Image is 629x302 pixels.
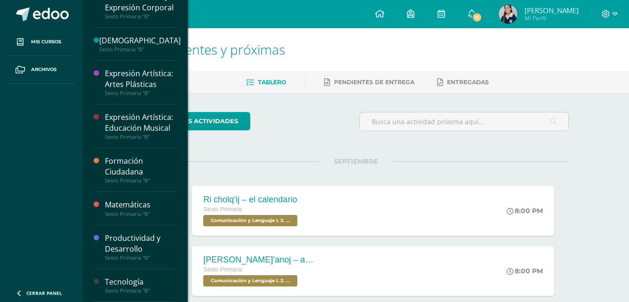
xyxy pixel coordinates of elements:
[31,38,61,46] span: Mis cursos
[105,156,176,184] a: Formación CiudadanaSexto Primaria "B"
[105,134,176,140] div: Sexto Primaria "B"
[203,255,316,265] div: [PERSON_NAME]’anoj – adverbios.
[8,28,75,56] a: Mis cursos
[507,267,543,275] div: 8:00 PM
[105,156,176,177] div: Formación Ciudadana
[105,177,176,184] div: Sexto Primaria "B"
[8,56,75,84] a: Archivos
[507,207,543,215] div: 8:00 PM
[258,79,286,86] span: Tablero
[143,112,250,130] a: todas las Actividades
[525,6,579,15] span: [PERSON_NAME]
[31,66,56,73] span: Archivos
[105,199,176,210] div: Matemáticas
[105,277,176,294] a: TecnologíaSexto Primaria "B"
[105,287,176,294] div: Sexto Primaria "B"
[334,79,414,86] span: Pendientes de entrega
[246,75,286,90] a: Tablero
[499,5,518,24] img: 259f0f5dbd2ebbfb86131280136ffda7.png
[94,40,285,58] span: Actividades recientes y próximas
[437,75,489,90] a: Entregadas
[105,68,176,90] div: Expresión Artística: Artes Plásticas
[360,112,568,131] input: Busca una actividad próxima aquí...
[203,266,242,273] span: Sexto Primaria
[105,254,176,261] div: Sexto Primaria "B"
[472,12,482,23] span: 11
[203,215,297,226] span: Comunicación y Lenguaje L 2. Segundo Idioma 'B'
[447,79,489,86] span: Entregadas
[105,199,176,217] a: MatemáticasSexto Primaria "B"
[99,35,181,46] div: [DEMOGRAPHIC_DATA]
[324,75,414,90] a: Pendientes de entrega
[105,233,176,254] div: Productividad y Desarrollo
[319,157,393,166] span: SEPTIEMBRE
[105,90,176,96] div: Sexto Primaria "B"
[203,275,297,286] span: Comunicación y Lenguaje L 2. Segundo Idioma 'B'
[99,35,181,53] a: [DEMOGRAPHIC_DATA]Sexto Primaria "B"
[105,211,176,217] div: Sexto Primaria "B"
[105,68,176,96] a: Expresión Artística: Artes PlásticasSexto Primaria "B"
[26,290,62,296] span: Cerrar panel
[105,13,176,20] div: Sexto Primaria "B"
[99,46,181,53] div: Sexto Primaria "B"
[105,277,176,287] div: Tecnología
[203,206,242,213] span: Sexto Primaria
[105,112,176,140] a: Expresión Artística: Educación MusicalSexto Primaria "B"
[105,233,176,261] a: Productividad y DesarrolloSexto Primaria "B"
[203,195,300,205] div: Ri cholq’ij – el calendario
[105,112,176,134] div: Expresión Artística: Educación Musical
[525,14,579,22] span: Mi Perfil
